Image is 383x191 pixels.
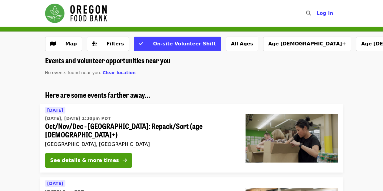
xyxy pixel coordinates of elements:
[123,157,127,163] i: arrow-right icon
[45,115,111,122] time: [DATE], [DATE] 1:30pm PDT
[45,55,170,65] span: Events and volunteer opportunities near you
[45,122,236,139] span: Oct/Nov/Dec - [GEOGRAPHIC_DATA]: Repack/Sort (age [DEMOGRAPHIC_DATA]+)
[246,114,338,163] img: Oct/Nov/Dec - Portland: Repack/Sort (age 8+) organized by Oregon Food Bank
[153,41,216,47] span: On-site Volunteer Shift
[263,37,351,51] button: Age [DEMOGRAPHIC_DATA]+
[134,37,221,51] button: On-site Volunteer Shift
[47,108,63,113] span: [DATE]
[226,37,258,51] button: All Ages
[45,4,107,23] img: Oregon Food Bank - Home
[306,10,311,16] i: search icon
[315,6,319,21] input: Search
[312,7,338,19] button: Log in
[107,41,124,47] span: Filters
[45,153,132,168] button: See details & more times
[65,41,77,47] span: Map
[139,41,143,47] i: check icon
[50,41,56,47] i: map icon
[45,37,82,51] button: Show map view
[45,141,236,147] div: [GEOGRAPHIC_DATA], [GEOGRAPHIC_DATA]
[87,37,129,51] button: Filters (0 selected)
[92,41,97,47] i: sliders-h icon
[47,181,63,186] span: [DATE]
[103,70,136,76] button: Clear location
[40,104,343,173] a: See details for "Oct/Nov/Dec - Portland: Repack/Sort (age 8+)"
[45,89,150,100] span: Here are some events farther away...
[103,70,136,75] span: Clear location
[316,10,333,16] span: Log in
[50,157,119,164] div: See details & more times
[45,70,101,75] span: No events found near you.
